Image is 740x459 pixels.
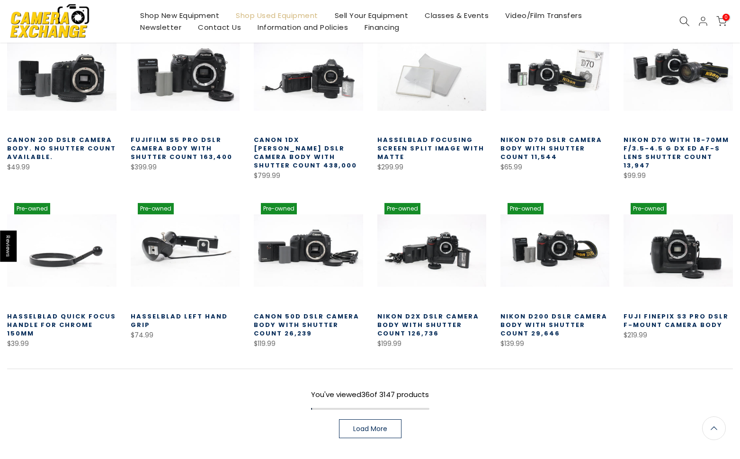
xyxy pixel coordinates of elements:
div: $74.99 [131,329,240,341]
div: $99.99 [624,170,732,182]
div: $199.99 [377,338,486,350]
a: Canon 1DX [PERSON_NAME] DSLR Camera Body with Shutter Count 438,000 [254,135,357,170]
span: Load More [353,425,387,432]
a: Nikon D2X DSLR Camera Body with Shutter Count 126,736 [377,312,479,338]
a: Information and Policies [250,21,357,33]
a: Nikon D200 DSLR Camera Body with Shutter Count 29,646 [500,312,607,338]
span: 36 [361,389,370,399]
a: Newsletter [132,21,190,33]
a: Back to the top [702,416,726,440]
a: Canon 50D DSLR Camera Body with Shutter Count 26,239 [254,312,359,338]
div: $399.99 [131,161,240,173]
a: Fujifilm S5 Pro DSLR Camera Body with Shutter Count 163,400 [131,135,232,161]
a: Hasselblad Quick Focus Handle for Chrome 150mm [7,312,116,338]
a: Financing [357,21,408,33]
div: $65.99 [500,161,609,173]
span: You've viewed of 3147 products [311,389,429,399]
a: Contact Us [190,21,250,33]
span: 0 [722,14,730,21]
div: $119.99 [254,338,363,350]
a: 0 [716,16,727,26]
a: Classes & Events [417,9,497,21]
a: Nikon D70 with 18-70mm f/3.5-4.5 G DX ED AF-S Lens Shutter Count 13,947 [624,135,729,170]
a: Hasselblad Left Hand Grip [131,312,228,329]
a: Sell Your Equipment [326,9,417,21]
a: Fuji Finepix S3 Pro DSLR F-Mount Camera Body [624,312,729,329]
a: Canon 20D DSLR Camera Body. No Shutter Count Available. [7,135,116,161]
div: $299.99 [377,161,486,173]
div: $39.99 [7,338,116,350]
a: Load More [339,419,401,438]
a: Nikon D70 DSLR Camera Body with Shutter Count 11,544 [500,135,602,161]
div: $799.99 [254,170,363,182]
a: Hasselblad Focusing Screen Split Image with Matte [377,135,484,161]
a: Shop New Equipment [132,9,228,21]
div: $139.99 [500,338,609,350]
a: Shop Used Equipment [228,9,327,21]
a: Video/Film Transfers [497,9,590,21]
div: $49.99 [7,161,116,173]
div: $219.99 [624,329,732,341]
